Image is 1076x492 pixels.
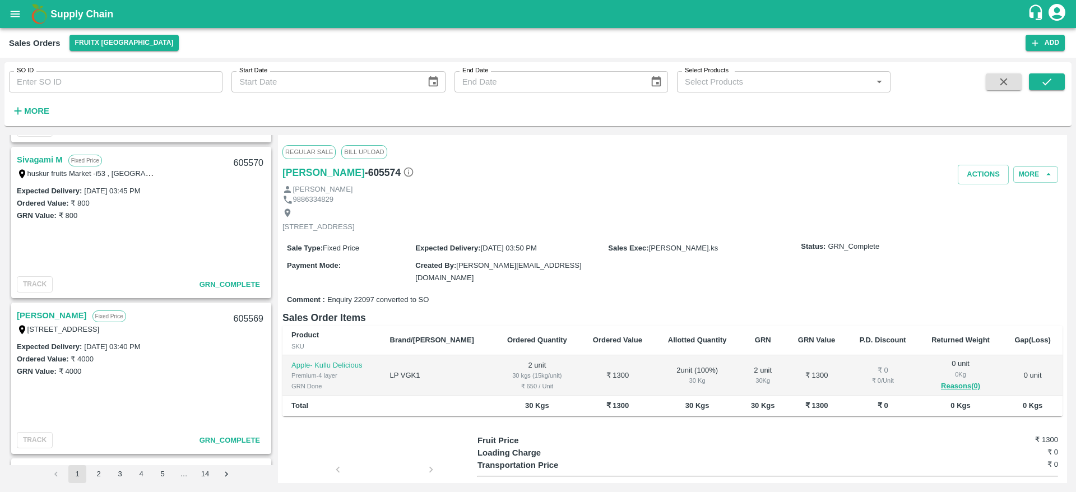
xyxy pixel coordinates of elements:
[17,211,57,220] label: GRN Value:
[291,360,372,371] p: Apple- Kullu Delicious
[291,401,308,410] b: Total
[646,71,667,92] button: Choose date
[291,341,372,351] div: SKU
[282,145,336,159] span: Regular Sale
[287,261,341,270] label: Payment Mode :
[580,355,655,396] td: ₹ 1300
[291,381,372,391] div: GRN Done
[154,465,171,483] button: Go to page 5
[50,6,1027,22] a: Supply Chain
[856,365,910,376] div: ₹ 0
[1003,355,1063,396] td: 0 unit
[365,165,414,180] h6: - 605574
[961,481,1058,492] h6: ₹ 1300
[961,434,1058,445] h6: ₹ 1300
[323,244,359,252] span: Fixed Price
[786,355,847,396] td: ₹ 1300
[664,365,730,386] div: 2 unit ( 100 %)
[477,459,623,471] p: Transportation Price
[84,342,140,351] label: [DATE] 03:40 PM
[69,35,179,51] button: Select DC
[878,401,888,410] b: ₹ 0
[1047,2,1067,26] div: account of current user
[24,106,49,115] strong: More
[927,380,994,393] button: Reasons(0)
[17,187,82,195] label: Expected Delivery :
[454,71,641,92] input: End Date
[798,336,835,344] b: GRN Value
[1026,35,1065,51] button: Add
[685,401,709,410] b: 30 Kgs
[231,71,418,92] input: Start Date
[17,367,57,375] label: GRN Value:
[668,336,727,344] b: Allotted Quantity
[282,165,365,180] h6: [PERSON_NAME]
[415,244,480,252] label: Expected Delivery :
[239,66,267,75] label: Start Date
[927,369,994,379] div: 0 Kg
[477,447,623,459] p: Loading Charge
[593,336,642,344] b: Ordered Value
[860,336,906,344] b: P.D. Discount
[755,336,771,344] b: GRN
[828,242,879,252] span: GRN_Complete
[291,331,319,339] b: Product
[282,222,355,233] p: [STREET_ADDRESS]
[950,401,970,410] b: 0 Kgs
[27,325,100,333] label: [STREET_ADDRESS]
[415,261,581,282] span: [PERSON_NAME][EMAIL_ADDRESS][DOMAIN_NAME]
[2,1,28,27] button: open drawer
[175,469,193,480] div: …
[9,71,222,92] input: Enter SO ID
[608,244,648,252] label: Sales Exec :
[68,465,86,483] button: page 1
[196,465,214,483] button: Go to page 14
[45,465,237,483] nav: pagination navigation
[17,66,34,75] label: SO ID
[111,465,129,483] button: Go to page 3
[227,150,270,177] div: 605570
[17,355,68,363] label: Ordered Value:
[71,355,94,363] label: ₹ 4000
[390,336,474,344] b: Brand/[PERSON_NAME]
[685,66,729,75] label: Select Products
[59,367,82,375] label: ₹ 4000
[961,447,1058,458] h6: ₹ 0
[1013,166,1058,183] button: More
[856,375,910,386] div: ₹ 0 / Unit
[9,36,61,50] div: Sales Orders
[287,295,325,305] label: Comment :
[341,145,387,159] span: Bill Upload
[17,152,63,167] a: Sivagami M
[477,434,623,447] p: Fruit Price
[17,308,87,323] a: [PERSON_NAME]
[17,342,82,351] label: Expected Delivery :
[287,244,323,252] label: Sale Type :
[801,242,825,252] label: Status:
[293,184,353,195] p: [PERSON_NAME]
[68,155,102,166] p: Fixed Price
[525,401,549,410] b: 30 Kgs
[606,401,629,410] b: ₹ 1300
[27,169,457,178] label: huskur fruits Market -i53 , [GEOGRAPHIC_DATA] , [GEOGRAPHIC_DATA], [GEOGRAPHIC_DATA], [GEOGRAPHIC...
[927,359,994,392] div: 0 unit
[481,244,537,252] span: [DATE] 03:50 PM
[227,462,270,488] div: 605568
[749,375,777,386] div: 30 Kg
[327,295,429,305] span: Enquiry 22097 converted to SO
[293,194,333,205] p: 9886334829
[958,165,1009,184] button: Actions
[1023,401,1042,410] b: 0 Kgs
[84,187,140,195] label: [DATE] 03:45 PM
[50,8,113,20] b: Supply Chain
[71,199,89,207] label: ₹ 800
[28,3,50,25] img: logo
[872,75,887,89] button: Open
[415,261,456,270] label: Created By :
[381,355,494,396] td: LP VGK1
[9,101,52,120] button: More
[664,375,730,386] div: 30 Kg
[931,336,990,344] b: Returned Weight
[282,310,1063,326] h6: Sales Order Items
[680,75,869,89] input: Select Products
